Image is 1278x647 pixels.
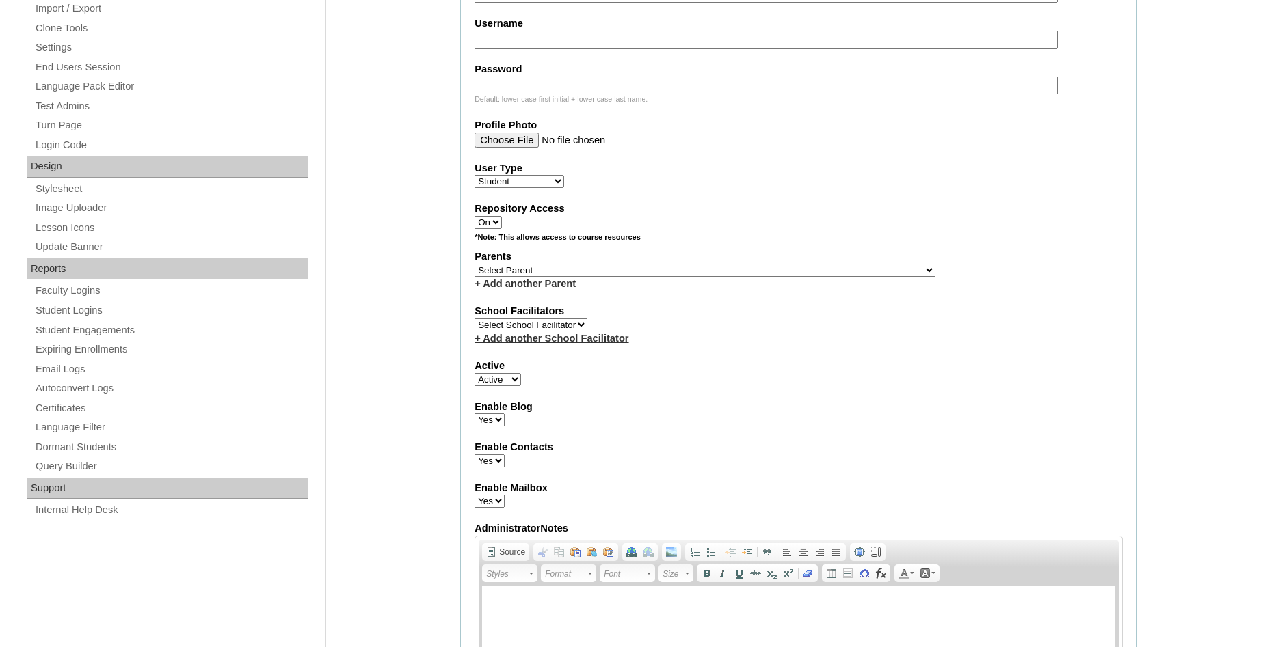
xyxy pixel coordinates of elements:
label: Active [475,359,1123,373]
a: Justify [828,545,844,560]
a: Email Logs [34,361,308,378]
a: End Users Session [34,59,308,76]
span: Source [497,547,525,557]
a: Insert Equation [873,566,889,581]
a: Table [823,566,840,581]
a: Settings [34,39,308,56]
a: Insert/Remove Bulleted List [703,545,719,560]
a: Bold [698,566,715,581]
a: Login Code [34,137,308,154]
a: Lesson Icons [34,219,308,236]
a: Student Logins [34,302,308,319]
label: Enable Contacts [475,440,1123,454]
a: Autoconvert Logs [34,380,308,397]
label: Enable Blog [475,400,1123,414]
a: Source [483,545,528,560]
a: Unlink [640,545,656,560]
a: Align Right [812,545,828,560]
a: Dormant Students [34,439,308,456]
a: Cut [535,545,551,560]
a: Background Color [917,566,938,581]
span: Size [663,566,683,582]
a: Show Blocks [868,545,884,560]
a: Clone Tools [34,20,308,37]
a: Superscript [780,566,797,581]
label: School Facilitators [475,304,1123,318]
a: + Add another Parent [475,278,576,289]
a: Text Color [896,566,917,581]
a: Insert Special Character [856,566,873,581]
a: Styles [482,564,537,582]
label: Parents [475,249,1123,264]
div: Default: lower case first initial + lower case last name. [475,94,1123,105]
a: Insert/Remove Numbered List [687,545,703,560]
a: Paste [568,545,584,560]
a: Underline [731,566,747,581]
a: Block Quote [759,545,775,560]
label: User Type [475,161,1123,176]
a: Copy [551,545,568,560]
a: Expiring Enrollments [34,341,308,358]
div: *Note: This allows access to course resources [475,232,1123,249]
span: Format [545,566,586,582]
a: Test Admins [34,98,308,115]
a: Image Uploader [34,199,308,217]
label: Repository Access [475,202,1123,216]
a: Paste from Word [600,545,617,560]
label: Username [475,16,1123,31]
a: Add Image [663,545,680,560]
a: Internal Help Desk [34,501,308,519]
a: Stylesheet [34,180,308,197]
label: Password [475,62,1123,77]
a: Strike Through [747,566,764,581]
label: Profile Photo [475,118,1123,133]
a: Student Engagements [34,322,308,339]
a: Italic [715,566,731,581]
a: Size [658,564,693,582]
div: Support [27,478,308,499]
a: Align Left [779,545,795,560]
a: Paste as plain text [584,545,600,560]
span: Styles [486,566,527,582]
a: Remove Format [800,566,816,581]
a: Insert Horizontal Line [840,566,856,581]
a: Language Filter [34,419,308,436]
a: Link [624,545,640,560]
a: Update Banner [34,238,308,256]
div: Reports [27,258,308,280]
a: Turn Page [34,117,308,134]
a: Query Builder [34,458,308,475]
a: Language Pack Editor [34,78,308,95]
a: Font [600,564,655,582]
a: Subscript [764,566,780,581]
span: Font [604,566,645,582]
a: Certificates [34,400,308,417]
a: + Add another School Facilitator [475,333,628,344]
label: Enable Mailbox [475,481,1123,495]
a: Decrease Indent [723,545,739,560]
a: Faculty Logins [34,282,308,299]
a: Increase Indent [739,545,756,560]
div: Design [27,156,308,178]
label: AdministratorNotes [475,521,1123,536]
a: Format [541,564,596,582]
a: Center [795,545,812,560]
a: Maximize [851,545,868,560]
